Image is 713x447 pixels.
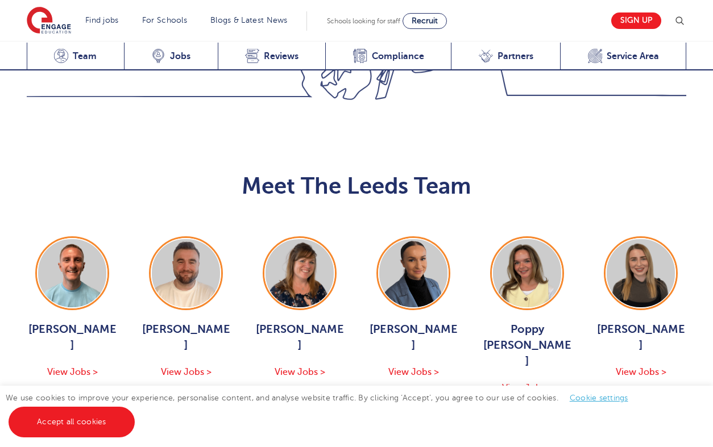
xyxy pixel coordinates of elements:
[560,43,686,70] a: Service Area
[152,239,220,307] img: Chris Rushton
[161,367,212,377] span: View Jobs >
[140,321,231,353] span: [PERSON_NAME]
[27,321,118,353] span: [PERSON_NAME]
[9,407,135,437] a: Accept all cookies
[482,321,573,369] span: Poppy [PERSON_NAME]
[27,173,686,200] h2: Meet The Leeds Team
[498,51,533,62] span: Partners
[142,16,187,24] a: For Schools
[210,16,288,24] a: Blogs & Latest News
[372,51,424,62] span: Compliance
[616,367,666,377] span: View Jobs >
[85,16,119,24] a: Find jobs
[451,43,560,70] a: Partners
[140,236,231,379] a: [PERSON_NAME] View Jobs >
[47,367,98,377] span: View Jobs >
[124,43,218,70] a: Jobs
[368,236,459,379] a: [PERSON_NAME] View Jobs >
[482,236,573,395] a: Poppy [PERSON_NAME] View Jobs >
[266,239,334,307] img: Joanne Wright
[595,236,686,379] a: [PERSON_NAME] View Jobs >
[325,43,451,70] a: Compliance
[27,236,118,379] a: [PERSON_NAME] View Jobs >
[493,239,561,307] img: Poppy Burnside
[379,239,447,307] img: Holly Johnson
[607,239,675,307] img: Layla McCosker
[388,367,439,377] span: View Jobs >
[412,16,438,25] span: Recruit
[595,321,686,353] span: [PERSON_NAME]
[254,236,345,379] a: [PERSON_NAME] View Jobs >
[170,51,190,62] span: Jobs
[403,13,447,29] a: Recruit
[275,367,325,377] span: View Jobs >
[570,394,628,402] a: Cookie settings
[607,51,659,62] span: Service Area
[38,239,106,307] img: George Dignam
[502,383,553,393] span: View Jobs >
[73,51,97,62] span: Team
[27,43,124,70] a: Team
[27,7,71,35] img: Engage Education
[6,394,640,426] span: We use cookies to improve your experience, personalise content, and analyse website traffic. By c...
[611,12,661,29] a: Sign up
[327,17,400,25] span: Schools looking for staff
[218,43,326,70] a: Reviews
[368,321,459,353] span: [PERSON_NAME]
[264,51,299,62] span: Reviews
[254,321,345,353] span: [PERSON_NAME]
